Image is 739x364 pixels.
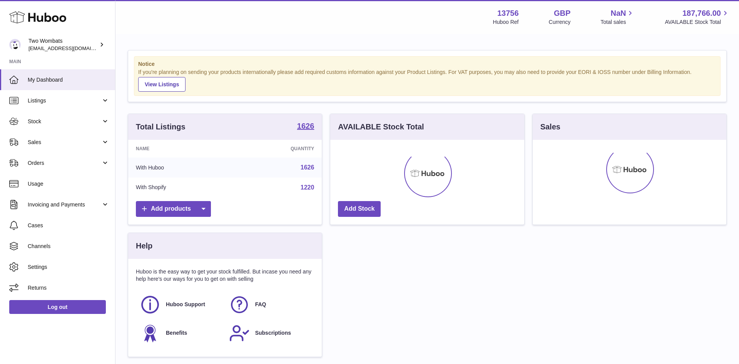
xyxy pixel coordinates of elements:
[128,178,232,198] td: With Shopify
[138,69,716,92] div: If you're planning on sending your products internationally please add required customs informati...
[549,18,571,26] div: Currency
[232,140,322,158] th: Quantity
[28,222,109,229] span: Cases
[28,139,101,146] span: Sales
[166,329,187,337] span: Benefits
[138,60,716,68] strong: Notice
[28,118,101,125] span: Stock
[140,323,221,344] a: Benefits
[166,301,205,308] span: Huboo Support
[140,294,221,315] a: Huboo Support
[136,268,314,283] p: Huboo is the easy way to get your stock fulfilled. But incase you need any help here's our ways f...
[136,122,186,132] h3: Total Listings
[229,323,311,344] a: Subscriptions
[9,39,21,50] img: internalAdmin-13756@internal.huboo.com
[28,263,109,271] span: Settings
[136,201,211,217] a: Add products
[28,97,101,104] span: Listings
[338,122,424,132] h3: AVAILABLE Stock Total
[255,301,266,308] span: FAQ
[9,300,106,314] a: Log out
[138,77,186,92] a: View Listings
[255,329,291,337] span: Subscriptions
[540,122,560,132] h3: Sales
[28,284,109,292] span: Returns
[610,8,626,18] span: NaN
[297,122,314,131] a: 1626
[600,18,635,26] span: Total sales
[297,122,314,130] strong: 1626
[28,243,109,250] span: Channels
[497,8,519,18] strong: 13756
[28,201,101,208] span: Invoicing and Payments
[665,8,730,26] a: 187,766.00 AVAILABLE Stock Total
[28,180,109,188] span: Usage
[28,45,113,51] span: [EMAIL_ADDRESS][DOMAIN_NAME]
[229,294,311,315] a: FAQ
[28,76,109,84] span: My Dashboard
[301,164,314,171] a: 1626
[493,18,519,26] div: Huboo Ref
[665,18,730,26] span: AVAILABLE Stock Total
[338,201,381,217] a: Add Stock
[554,8,570,18] strong: GBP
[128,140,232,158] th: Name
[28,37,98,52] div: Two Wombats
[682,8,721,18] span: 187,766.00
[600,8,635,26] a: NaN Total sales
[128,158,232,178] td: With Huboo
[28,159,101,167] span: Orders
[136,241,152,251] h3: Help
[301,184,314,191] a: 1220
